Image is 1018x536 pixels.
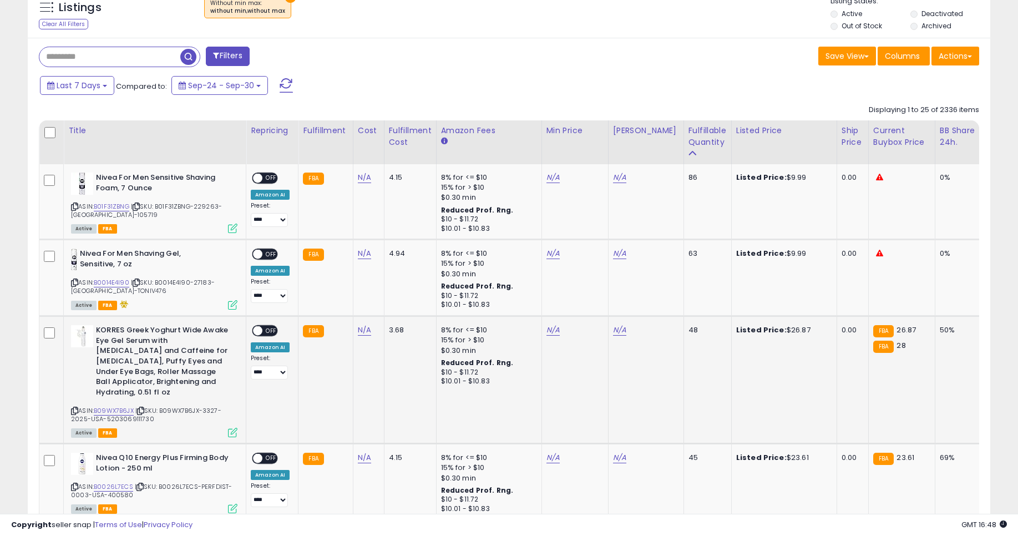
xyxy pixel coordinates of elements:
[94,482,133,492] a: B0026L7ECS
[878,47,930,65] button: Columns
[885,50,920,62] span: Columns
[116,81,167,92] span: Compared to:
[441,136,448,146] small: Amazon Fees.
[389,453,428,463] div: 4.15
[940,125,980,148] div: BB Share 24h.
[736,248,787,259] b: Listed Price:
[251,470,290,480] div: Amazon AI
[71,278,215,295] span: | SKU: B0014E4I90-27183-[GEOGRAPHIC_DATA]-TONIV476
[68,125,241,136] div: Title
[262,454,280,463] span: OFF
[441,325,533,335] div: 8% for <= $10
[897,325,916,335] span: 26.87
[262,250,280,259] span: OFF
[303,173,323,185] small: FBA
[11,520,193,530] div: seller snap | |
[441,193,533,203] div: $0.30 min
[613,172,626,183] a: N/A
[206,47,249,66] button: Filters
[441,453,533,463] div: 8% for <= $10
[71,325,237,436] div: ASIN:
[736,452,787,463] b: Listed Price:
[11,519,52,530] strong: Copyright
[441,215,533,224] div: $10 - $11.72
[842,325,860,335] div: 0.00
[71,249,77,271] img: 314VCVrZg+L._SL40_.jpg
[303,325,323,337] small: FBA
[251,266,290,276] div: Amazon AI
[441,205,514,215] b: Reduced Prof. Rng.
[39,19,88,29] div: Clear All Filters
[736,453,828,463] div: $23.61
[736,325,787,335] b: Listed Price:
[546,452,560,463] a: N/A
[441,463,533,473] div: 15% for > $10
[736,249,828,259] div: $9.99
[546,248,560,259] a: N/A
[251,482,290,507] div: Preset:
[921,9,963,18] label: Deactivated
[688,325,723,335] div: 48
[303,453,323,465] small: FBA
[171,76,268,95] button: Sep-24 - Sep-30
[897,340,905,351] span: 28
[389,125,432,148] div: Fulfillment Cost
[71,173,237,232] div: ASIN:
[80,249,215,272] b: Nivea For Men Shaving Gel, Sensitive, 7 oz
[441,291,533,301] div: $10 - $11.72
[441,377,533,386] div: $10.01 - $10.83
[262,174,280,183] span: OFF
[441,224,533,234] div: $10.01 - $10.83
[251,125,293,136] div: Repricing
[842,453,860,463] div: 0.00
[389,249,428,259] div: 4.94
[842,173,860,183] div: 0.00
[441,173,533,183] div: 8% for <= $10
[818,47,876,65] button: Save View
[71,202,222,219] span: | SKU: B01F31ZBNG-229263-[GEOGRAPHIC_DATA]-105719
[117,300,129,308] i: hazardous material
[842,249,860,259] div: 0.00
[873,453,894,465] small: FBA
[98,224,117,234] span: FBA
[873,125,930,148] div: Current Buybox Price
[71,406,221,423] span: | SKU: B09WX7B6JX-3327-2025-USA-5203069111730
[358,325,371,336] a: N/A
[842,9,862,18] label: Active
[441,183,533,193] div: 15% for > $10
[940,325,976,335] div: 50%
[613,452,626,463] a: N/A
[931,47,979,65] button: Actions
[98,428,117,438] span: FBA
[40,76,114,95] button: Last 7 Days
[441,495,533,504] div: $10 - $11.72
[98,301,117,310] span: FBA
[736,125,832,136] div: Listed Price
[57,80,100,91] span: Last 7 Days
[262,326,280,336] span: OFF
[71,453,237,512] div: ASIN:
[842,125,864,148] div: Ship Price
[688,173,723,183] div: 86
[961,519,1007,530] span: 2025-10-8 16:48 GMT
[96,173,231,196] b: Nivea For Men Sensitive Shaving Foam, 7 Ounce
[441,300,533,310] div: $10.01 - $10.83
[688,125,727,148] div: Fulfillable Quantity
[71,249,237,309] div: ASIN:
[94,202,129,211] a: B01F31ZBNG
[441,335,533,345] div: 15% for > $10
[71,301,97,310] span: All listings currently available for purchase on Amazon
[441,473,533,483] div: $0.30 min
[358,125,379,136] div: Cost
[96,453,231,476] b: Nivea Q10 Energy Plus Firming Body Lotion - 250 ml
[251,278,290,303] div: Preset:
[869,105,979,115] div: Displaying 1 to 25 of 2336 items
[251,342,290,352] div: Amazon AI
[96,325,231,400] b: KORRES Greek Yoghurt Wide Awake Eye Gel Serum with [MEDICAL_DATA] and Caffeine for [MEDICAL_DATA]...
[441,269,533,279] div: $0.30 min
[613,248,626,259] a: N/A
[358,248,371,259] a: N/A
[251,202,290,227] div: Preset:
[210,7,285,15] div: without min,without max
[441,281,514,291] b: Reduced Prof. Rng.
